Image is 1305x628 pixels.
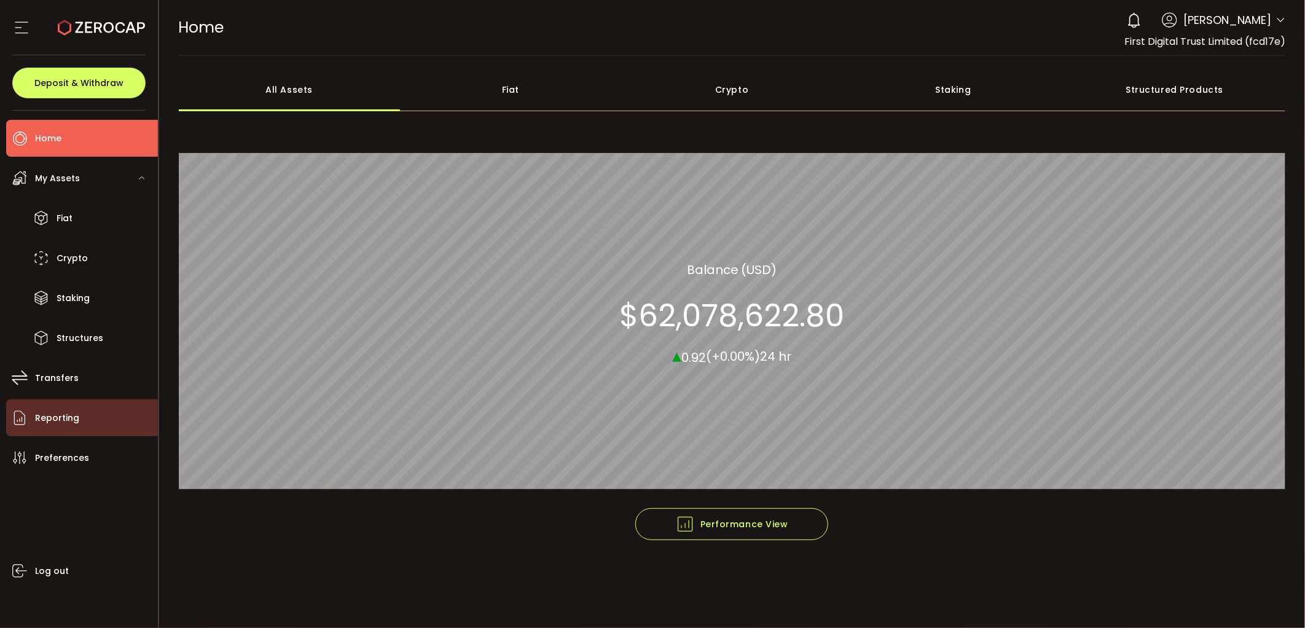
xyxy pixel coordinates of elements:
span: First Digital Trust Limited (fcd17e) [1124,34,1285,49]
span: Home [35,130,61,147]
span: Deposit & Withdraw [34,79,123,87]
span: Structures [57,329,103,347]
button: Performance View [635,508,828,540]
span: Transfers [35,369,79,387]
span: Performance View [676,515,788,533]
div: Fiat [400,68,621,111]
div: All Assets [179,68,400,111]
span: Crypto [57,249,88,267]
span: My Assets [35,170,80,187]
span: (+0.00%) [706,348,760,366]
div: Staking [842,68,1064,111]
section: Balance (USD) [687,261,777,279]
span: ▴ [672,342,681,369]
span: 24 hr [760,348,791,366]
span: Reporting [35,409,79,427]
span: Fiat [57,210,72,227]
div: Crypto [621,68,842,111]
span: Staking [57,289,90,307]
section: $62,078,622.80 [619,297,844,334]
div: Structured Products [1064,68,1285,111]
iframe: Chat Widget [1244,569,1305,628]
span: [PERSON_NAME] [1183,12,1272,28]
span: Log out [35,562,69,580]
span: Preferences [35,449,89,467]
span: Home [179,17,224,38]
button: Deposit & Withdraw [12,68,146,98]
span: 0.92 [681,349,706,366]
